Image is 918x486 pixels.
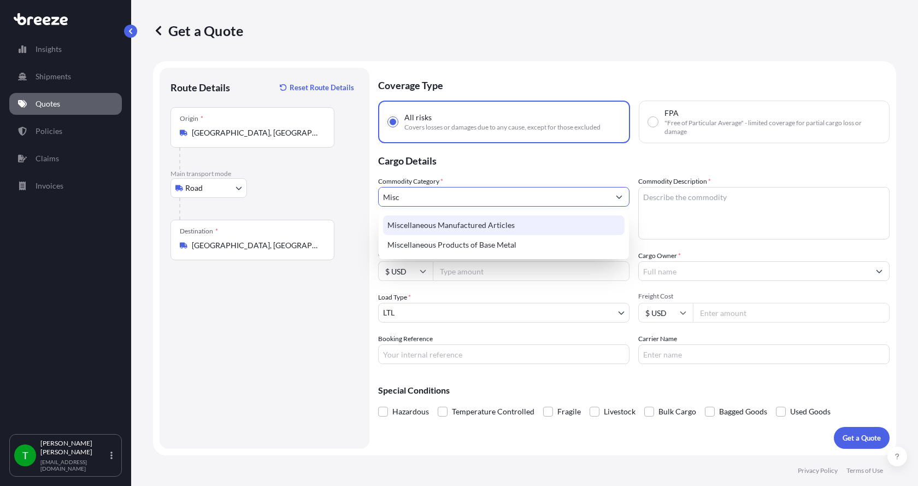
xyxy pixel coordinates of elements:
[392,403,429,420] span: Hazardous
[639,261,869,281] input: Full name
[638,333,677,344] label: Carrier Name
[378,344,629,364] input: Your internal reference
[383,215,625,235] div: Miscellaneous Manufactured Articles
[664,108,679,119] span: FPA
[383,215,625,255] div: Suggestions
[719,403,767,420] span: Bagged Goods
[22,450,28,461] span: T
[557,403,581,420] span: Fragile
[638,250,681,261] label: Cargo Owner
[36,44,62,55] p: Insights
[36,98,60,109] p: Quotes
[404,112,432,123] span: All risks
[290,82,354,93] p: Reset Route Details
[693,303,890,323] input: Enter amount
[170,81,230,94] p: Route Details
[192,127,321,138] input: Origin
[378,250,629,259] span: Commodity Value
[170,169,358,178] p: Main transport mode
[869,261,889,281] button: Show suggestions
[36,153,59,164] p: Claims
[604,403,635,420] span: Livestock
[378,143,890,176] p: Cargo Details
[379,187,609,207] input: Select a commodity type
[638,344,890,364] input: Enter name
[192,240,321,251] input: Destination
[378,68,890,101] p: Coverage Type
[798,466,838,475] p: Privacy Policy
[36,126,62,137] p: Policies
[170,178,247,198] button: Select transport
[846,466,883,475] p: Terms of Use
[843,432,881,443] p: Get a Quote
[185,183,203,194] span: Road
[378,292,411,303] span: Load Type
[180,114,203,123] div: Origin
[383,235,625,255] div: Miscellaneous Products of Base Metal
[153,22,243,39] p: Get a Quote
[180,227,218,236] div: Destination
[383,307,395,318] span: LTL
[638,176,711,187] label: Commodity Description
[378,333,433,344] label: Booking Reference
[609,187,629,207] button: Show suggestions
[658,403,696,420] span: Bulk Cargo
[40,439,108,456] p: [PERSON_NAME] [PERSON_NAME]
[433,261,629,281] input: Type amount
[404,123,601,132] span: Covers losses or damages due to any cause, except for those excluded
[36,71,71,82] p: Shipments
[378,176,443,187] label: Commodity Category
[36,180,63,191] p: Invoices
[40,459,108,472] p: [EMAIL_ADDRESS][DOMAIN_NAME]
[378,386,890,395] p: Special Conditions
[664,119,880,136] span: "Free of Particular Average" - limited coverage for partial cargo loss or damage
[452,403,534,420] span: Temperature Controlled
[790,403,831,420] span: Used Goods
[638,292,890,301] span: Freight Cost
